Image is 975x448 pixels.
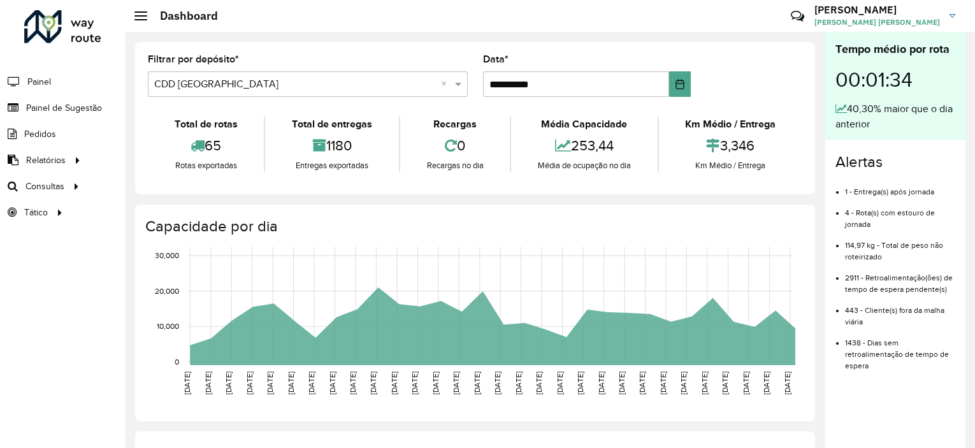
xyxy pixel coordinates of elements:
[24,127,56,141] span: Pedidos
[147,9,218,23] h2: Dashboard
[403,117,507,132] div: Recargas
[845,230,955,263] li: 114,97 kg - Total de peso não roteirizado
[328,372,336,394] text: [DATE]
[151,159,261,172] div: Rotas exportadas
[431,372,440,394] text: [DATE]
[835,41,955,58] div: Tempo médio por rota
[845,198,955,230] li: 4 - Rota(s) com estouro de jornada
[835,58,955,101] div: 00:01:34
[151,132,261,159] div: 65
[349,372,357,394] text: [DATE]
[556,372,564,394] text: [DATE]
[535,372,543,394] text: [DATE]
[514,372,523,394] text: [DATE]
[617,372,626,394] text: [DATE]
[452,372,460,394] text: [DATE]
[307,372,315,394] text: [DATE]
[835,153,955,171] h4: Alertas
[742,372,750,394] text: [DATE]
[441,76,452,92] span: Clear all
[493,372,502,394] text: [DATE]
[845,295,955,328] li: 443 - Cliente(s) fora da malha viária
[721,372,729,394] text: [DATE]
[514,117,654,132] div: Média Capacidade
[245,372,254,394] text: [DATE]
[266,372,274,394] text: [DATE]
[700,372,709,394] text: [DATE]
[662,117,799,132] div: Km Médio / Entrega
[24,206,48,219] span: Tático
[224,372,233,394] text: [DATE]
[26,101,102,115] span: Painel de Sugestão
[514,159,654,172] div: Média de ocupação no dia
[679,372,688,394] text: [DATE]
[183,372,191,394] text: [DATE]
[814,17,940,28] span: [PERSON_NAME] [PERSON_NAME]
[483,52,509,67] label: Data
[845,328,955,372] li: 1438 - Dias sem retroalimentação de tempo de espera
[151,117,261,132] div: Total de rotas
[814,4,940,16] h3: [PERSON_NAME]
[268,117,395,132] div: Total de entregas
[783,372,791,394] text: [DATE]
[403,132,507,159] div: 0
[148,52,239,67] label: Filtrar por depósito
[25,180,64,193] span: Consultas
[204,372,212,394] text: [DATE]
[268,132,395,159] div: 1180
[157,322,179,331] text: 10,000
[473,372,481,394] text: [DATE]
[410,372,419,394] text: [DATE]
[662,159,799,172] div: Km Médio / Entrega
[662,132,799,159] div: 3,346
[287,372,295,394] text: [DATE]
[576,372,584,394] text: [DATE]
[26,154,66,167] span: Relatórios
[514,132,654,159] div: 253,44
[638,372,646,394] text: [DATE]
[369,372,377,394] text: [DATE]
[175,358,179,366] text: 0
[762,372,770,394] text: [DATE]
[155,287,179,295] text: 20,000
[403,159,507,172] div: Recargas no dia
[268,159,395,172] div: Entregas exportadas
[145,217,802,236] h4: Capacidade por dia
[835,101,955,132] div: 40,30% maior que o dia anterior
[845,263,955,295] li: 2911 - Retroalimentação(ões) de tempo de espera pendente(s)
[659,372,667,394] text: [DATE]
[27,75,51,89] span: Painel
[784,3,811,30] a: Contato Rápido
[845,177,955,198] li: 1 - Entrega(s) após jornada
[390,372,398,394] text: [DATE]
[155,251,179,259] text: 30,000
[597,372,605,394] text: [DATE]
[669,71,691,97] button: Choose Date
